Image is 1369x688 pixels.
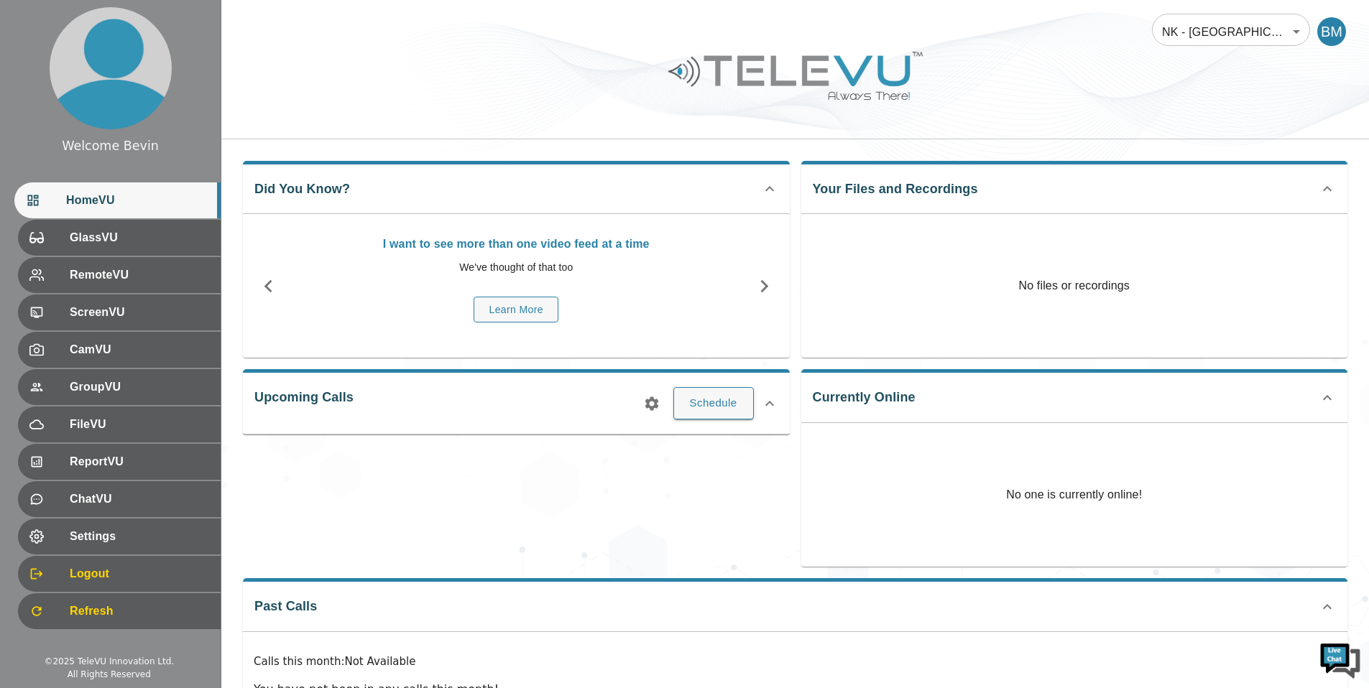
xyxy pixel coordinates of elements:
p: No one is currently online! [1006,423,1142,567]
p: No files or recordings [801,214,1348,358]
div: NK - [GEOGRAPHIC_DATA] [1152,11,1310,52]
div: Settings [18,519,221,554]
span: Settings [70,528,209,545]
span: CamVU [70,341,209,358]
button: Learn More [474,297,558,323]
span: Refresh [70,603,209,620]
button: Schedule [673,387,754,419]
div: FileVU [18,406,221,442]
div: RemoteVU [18,257,221,293]
span: ChatVU [70,491,209,508]
img: profile.png [50,7,172,129]
div: HomeVU [14,182,221,218]
div: ChatVU [18,481,221,517]
span: RemoteVU [70,266,209,284]
span: GroupVU [70,378,209,396]
span: FileVU [70,416,209,433]
p: I want to see more than one video feed at a time [301,236,732,253]
img: Logo [666,46,925,106]
span: HomeVU [66,192,209,209]
div: CamVU [18,332,221,368]
div: ReportVU [18,444,221,480]
div: Welcome Bevin [62,136,159,155]
div: Logout [18,556,221,592]
img: Chat Widget [1319,638,1362,681]
div: Refresh [18,593,221,629]
span: ScreenVU [70,304,209,321]
span: GlassVU [70,229,209,246]
div: GroupVU [18,369,221,405]
span: Logout [70,565,209,582]
p: Calls this month : Not Available [254,654,1337,670]
div: All Rights Reserved [68,668,151,681]
span: ReportVU [70,453,209,470]
div: BM [1317,17,1346,46]
div: ScreenVU [18,294,221,330]
p: We've thought of that too [301,260,732,275]
div: GlassVU [18,220,221,256]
